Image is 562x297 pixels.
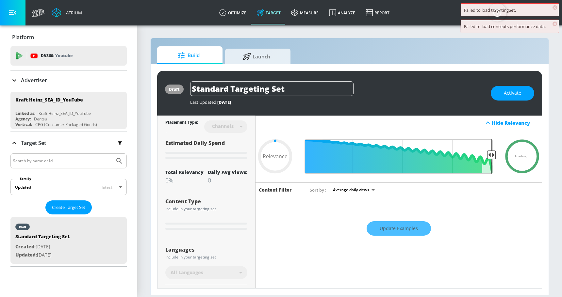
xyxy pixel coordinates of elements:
h6: Content Filter [259,187,292,193]
input: Final Threshold [301,139,496,174]
div: 0% [165,176,204,184]
div: Hide Relevancy [492,119,538,126]
div: Kraft Heinz_SEA_ID_YouTubeLinked as:Kraft Heinz_SEA_ID_YouTubeAgency:DentsuVertical:CPG (Consumer... [10,92,127,129]
span: latest [102,184,112,190]
p: [DATE] [15,251,70,259]
div: Include in your targeting set [165,255,247,259]
a: optimize [214,1,252,24]
div: Languages [165,247,247,252]
span: All Languages [171,269,203,276]
p: [DATE] [15,243,70,251]
div: Failed to load targetingSet. [464,7,555,13]
div: Average daily views [330,185,377,194]
div: CPG (Consumer Packaged Goods) [35,122,97,127]
p: Target Set [21,139,46,147]
div: Content Type [165,199,247,204]
div: draft [19,225,26,228]
div: Standard Targeting Set [15,233,70,243]
div: Hide Relevancy [256,116,542,130]
span: Loading... [515,155,529,158]
div: Failed to load concepts performance data. [464,23,555,29]
div: Kraft Heinz_SEA_ID_YouTube [39,111,91,116]
p: Advertiser [21,77,47,84]
div: DV360: Youtube [10,46,127,66]
button: Activate [491,86,534,101]
button: Create Target Set [45,200,92,214]
div: Linked as: [15,111,35,116]
div: Platform [10,28,127,46]
span: [DATE] [217,99,231,105]
button: Open Resource Center [488,3,506,22]
span: Build [164,48,213,63]
span: Created: [15,243,36,250]
span: Sort by [310,187,326,193]
a: Target [252,1,286,24]
div: 0 [208,176,247,184]
div: Estimated Daily Spend [165,139,247,161]
div: Total Relevancy [165,169,204,175]
span: Activate [504,89,521,97]
p: DV360: [41,52,73,59]
div: Kraft Heinz_SEA_ID_YouTube [15,97,83,103]
div: Dentsu [34,116,47,122]
span: × [553,22,557,26]
div: All Languages [165,266,247,279]
input: Search by name or Id [13,157,112,165]
div: Target Set [10,153,127,266]
nav: list of Target Set [10,214,127,266]
div: Last Updated: [190,99,484,105]
p: Platform [12,34,34,41]
div: Daily Avg Views: [208,169,247,175]
span: Updated: [15,252,37,258]
p: Youtube [55,52,73,59]
a: measure [286,1,324,24]
span: × [553,5,557,10]
label: Sort By [19,177,33,181]
span: Create Target Set [52,204,85,211]
div: draftStandard Targeting SetCreated:[DATE]Updated:[DATE] [10,217,127,264]
div: draft [169,86,180,92]
div: Placement Type: [165,119,198,126]
a: Report [360,1,395,24]
a: Atrium [52,8,82,18]
div: Target Set [10,132,127,154]
span: Estimated Daily Spend [165,139,225,147]
div: Advertiser [10,71,127,89]
div: Vertical: [15,122,32,127]
div: Include in your targeting set [165,207,247,211]
div: Atrium [63,10,82,16]
div: Updated [15,184,31,190]
a: Analyze [324,1,360,24]
div: Channels [209,123,237,129]
span: Relevance [263,154,288,159]
div: Agency: [15,116,31,122]
span: Launch [232,49,281,64]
